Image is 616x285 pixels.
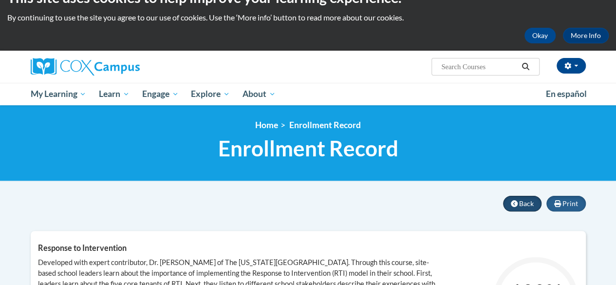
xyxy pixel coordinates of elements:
p: By continuing to use the site you agree to our use of cookies. Use the ‘More info’ button to read... [7,12,609,23]
span: Enrollment Record [289,120,361,130]
button: Search [518,61,533,73]
span: About [243,88,276,100]
a: Engage [136,83,185,105]
span: Back [519,199,534,208]
span: Explore [191,88,230,100]
button: Okay [524,28,556,43]
a: About [236,83,282,105]
img: Cox Campus [31,58,140,76]
button: Account Settings [557,58,586,74]
span: Print [562,199,578,208]
span: Response to Intervention [38,243,127,252]
a: Learn [93,83,136,105]
a: Explore [185,83,236,105]
input: Search Courses [440,61,518,73]
a: Cox Campus [31,58,206,76]
span: Learn [99,88,130,100]
button: Print [546,196,586,211]
a: My Learning [24,83,93,105]
span: Engage [142,88,179,100]
button: Back [503,196,541,211]
div: Main menu [23,83,593,105]
span: Enrollment Record [218,135,398,161]
a: Home [255,120,278,130]
a: En español [540,84,593,104]
a: More Info [563,28,609,43]
span: My Learning [30,88,86,100]
span: En español [546,89,587,99]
